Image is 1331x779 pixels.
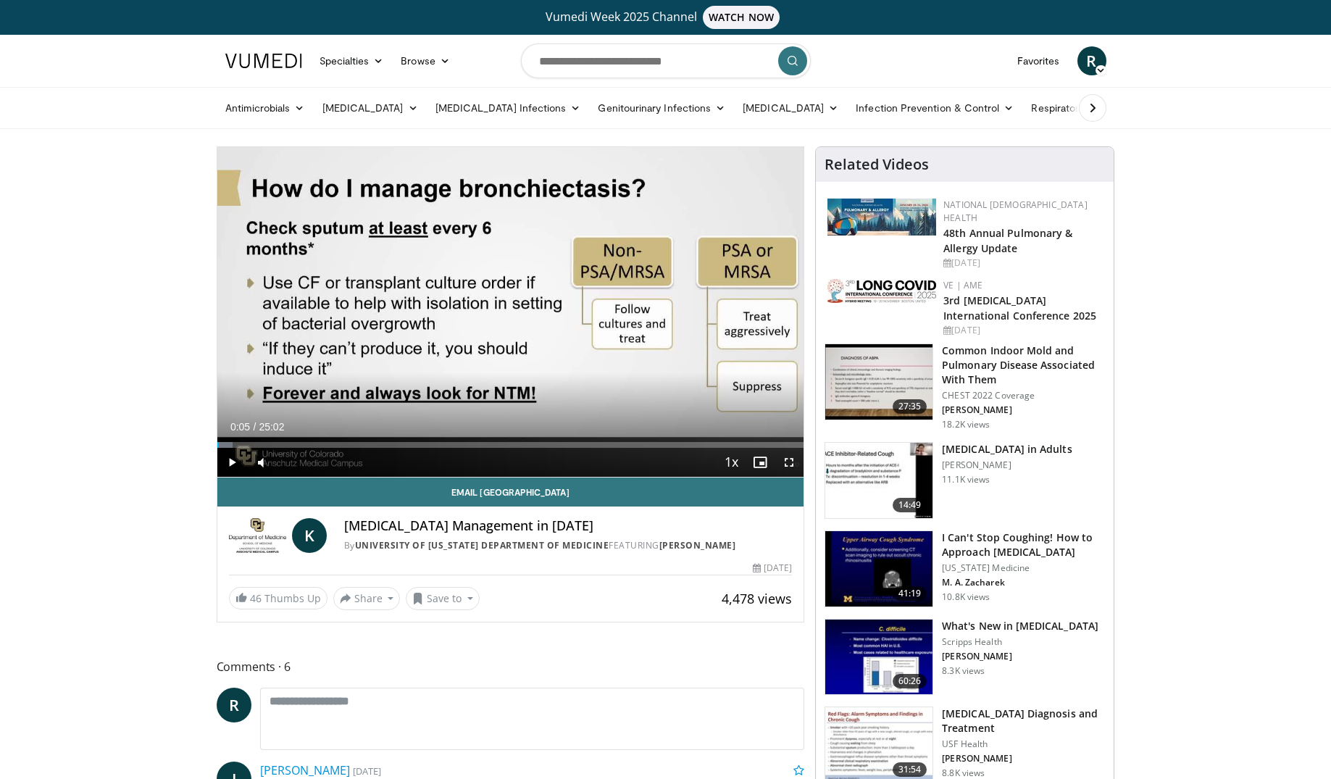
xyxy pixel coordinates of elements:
[392,46,459,75] a: Browse
[589,93,734,122] a: Genitourinary Infections
[344,539,792,552] div: By FEATURING
[427,93,590,122] a: [MEDICAL_DATA] Infections
[1009,46,1069,75] a: Favorites
[893,674,927,688] span: 60:26
[827,199,936,236] img: b90f5d12-84c1-472e-b843-5cad6c7ef911.jpg.150x105_q85_autocrop_double_scale_upscale_version-0.2.jpg
[942,459,1072,471] p: [PERSON_NAME]
[228,6,1104,29] a: Vumedi Week 2025 ChannelWATCH NOW
[825,531,932,607] img: bb760257-4f72-4990-ab1e-8cd07b52b564.150x105_q85_crop-smart_upscale.jpg
[942,619,1098,633] h3: What's New in [MEDICAL_DATA]
[1022,93,1157,122] a: Respiratory Infections
[225,54,302,68] img: VuMedi Logo
[943,257,1102,270] div: [DATE]
[825,156,929,173] h4: Related Videos
[775,448,804,477] button: Fullscreen
[942,738,1105,750] p: USF Health
[825,343,1105,430] a: 27:35 Common Indoor Mold and Pulmonary Disease Associated With Them CHEST 2022 Coverage [PERSON_N...
[333,587,401,610] button: Share
[942,419,990,430] p: 18.2K views
[353,765,381,778] small: [DATE]
[521,43,811,78] input: Search topics, interventions
[659,539,736,551] a: [PERSON_NAME]
[217,448,246,477] button: Play
[734,93,847,122] a: [MEDICAL_DATA]
[217,657,805,676] span: Comments 6
[825,443,932,518] img: 11950cd4-d248-4755-8b98-ec337be04c84.150x105_q85_crop-smart_upscale.jpg
[943,279,982,291] a: VE | AME
[722,590,792,607] span: 4,478 views
[1077,46,1106,75] a: R
[260,762,350,778] a: [PERSON_NAME]
[825,530,1105,607] a: 41:19 I Can't Stop Coughing! How to Approach [MEDICAL_DATA] [US_STATE] Medicine M. A. Zacharek 10...
[217,442,804,448] div: Progress Bar
[943,226,1072,255] a: 48th Annual Pulmonary & Allergy Update
[229,587,327,609] a: 46 Thumbs Up
[229,518,286,553] img: University of Colorado Department of Medicine
[847,93,1022,122] a: Infection Prevention & Control
[314,93,427,122] a: [MEDICAL_DATA]
[825,620,932,695] img: 8828b190-63b7-4755-985f-be01b6c06460.150x105_q85_crop-smart_upscale.jpg
[311,46,393,75] a: Specialties
[217,478,804,507] a: Email [GEOGRAPHIC_DATA]
[942,474,990,486] p: 11.1K views
[344,518,792,534] h4: [MEDICAL_DATA] Management in [DATE]
[753,562,792,575] div: [DATE]
[230,421,250,433] span: 0:05
[943,199,1088,224] a: National [DEMOGRAPHIC_DATA] Health
[250,591,262,605] span: 46
[942,390,1105,401] p: CHEST 2022 Coverage
[746,448,775,477] button: Enable picture-in-picture mode
[943,324,1102,337] div: [DATE]
[825,344,932,420] img: 7e353de0-d5d2-4f37-a0ac-0ef5f1a491ce.150x105_q85_crop-smart_upscale.jpg
[942,442,1072,457] h3: [MEDICAL_DATA] in Adults
[703,6,780,29] span: WATCH NOW
[217,147,804,478] video-js: Video Player
[943,293,1096,322] a: 3rd [MEDICAL_DATA] International Conference 2025
[942,591,990,603] p: 10.8K views
[893,399,927,414] span: 27:35
[942,343,1105,387] h3: Common Indoor Mold and Pulmonary Disease Associated With Them
[942,577,1105,588] p: M. A. Zacharek
[893,586,927,601] span: 41:19
[893,498,927,512] span: 14:49
[942,636,1098,648] p: Scripps Health
[942,530,1105,559] h3: I Can't Stop Coughing! How to Approach [MEDICAL_DATA]
[259,421,284,433] span: 25:02
[217,688,251,722] a: R
[942,562,1105,574] p: [US_STATE] Medicine
[292,518,327,553] a: K
[825,619,1105,696] a: 60:26 What's New in [MEDICAL_DATA] Scripps Health [PERSON_NAME] 8.3K views
[942,651,1098,662] p: [PERSON_NAME]
[942,753,1105,765] p: [PERSON_NAME]
[254,421,256,433] span: /
[942,404,1105,416] p: [PERSON_NAME]
[217,93,314,122] a: Antimicrobials
[893,762,927,777] span: 31:54
[942,767,985,779] p: 8.8K views
[355,539,609,551] a: University of [US_STATE] Department of Medicine
[246,448,275,477] button: Mute
[942,707,1105,736] h3: [MEDICAL_DATA] Diagnosis and Treatment
[825,442,1105,519] a: 14:49 [MEDICAL_DATA] in Adults [PERSON_NAME] 11.1K views
[942,665,985,677] p: 8.3K views
[406,587,480,610] button: Save to
[717,448,746,477] button: Playback Rate
[827,279,936,303] img: a2792a71-925c-4fc2-b8ef-8d1b21aec2f7.png.150x105_q85_autocrop_double_scale_upscale_version-0.2.jpg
